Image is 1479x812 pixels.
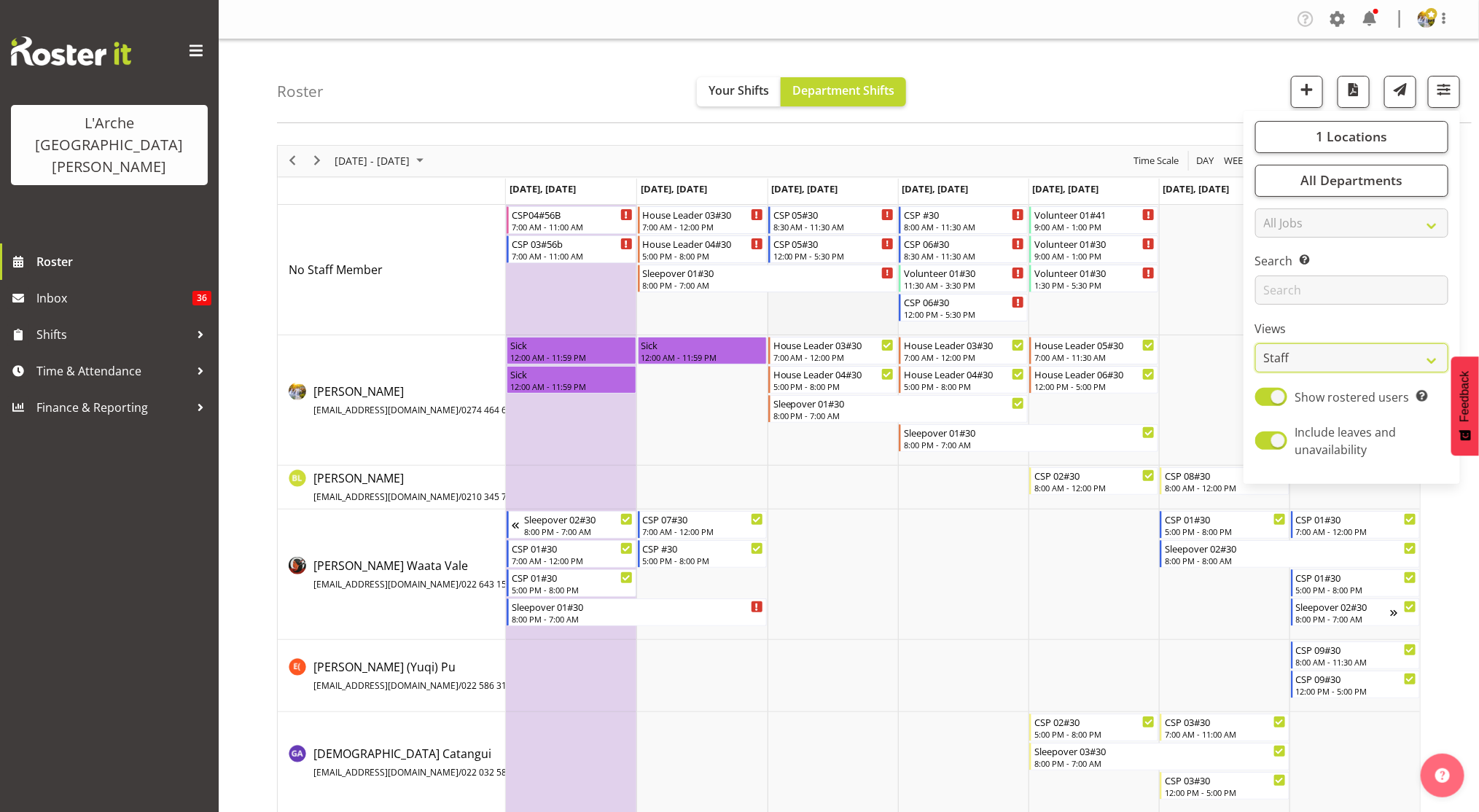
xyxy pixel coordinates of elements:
[283,152,303,170] button: Previous
[904,221,1024,233] div: 8:00 AM - 11:30 AM
[1295,389,1410,405] span: Show rostered users
[36,397,190,418] span: Finance & Reporting
[277,83,324,100] h4: Roster
[510,337,632,352] div: Sick
[1029,265,1158,292] div: No Staff Member"s event - Volunteer 01#30 Begin From Friday, September 26, 2025 at 1:30:00 PM GMT...
[1296,613,1391,625] div: 8:00 PM - 7:00 AM
[899,366,1028,394] div: Aizza Garduque"s event - House Leader 04#30 Begin From Thursday, September 25, 2025 at 5:00:00 PM...
[1338,76,1370,108] button: Download a PDF of the roster according to the set date range.
[643,207,763,222] div: House Leader 03#30
[507,540,636,568] div: Cherri Waata Vale"s event - CSP 01#30 Begin From Monday, September 22, 2025 at 7:00:00 AM GMT+12:...
[305,146,329,176] div: next period
[278,335,506,466] td: Aizza Garduque resource
[278,466,506,510] td: Benny Liew resource
[1296,685,1416,697] div: 12:00 PM - 5:00 PM
[1034,279,1155,291] div: 1:30 PM - 5:30 PM
[192,291,211,305] span: 36
[904,337,1024,352] div: House Leader 03#30
[1316,128,1387,145] span: 1 Locations
[902,182,969,195] span: [DATE], [DATE]
[1296,671,1416,686] div: CSP 09#30
[524,512,632,526] div: Sleepover 02#30
[1160,467,1289,495] div: Benny Liew"s event - CSP 08#30 Begin From Saturday, September 27, 2025 at 8:00:00 AM GMT+12:00 En...
[773,250,894,262] div: 12:00 PM - 5:30 PM
[313,658,517,693] a: [PERSON_NAME] (Yuqi) Pu[EMAIL_ADDRESS][DOMAIN_NAME]/022 586 3166
[458,578,461,590] span: /
[1428,76,1460,108] button: Filter Shifts
[1034,351,1155,363] div: 7:00 AM - 11:30 AM
[1165,773,1285,787] div: CSP 03#30
[1034,265,1155,280] div: Volunteer 01#30
[773,380,894,392] div: 5:00 PM - 8:00 PM
[313,383,517,417] span: [PERSON_NAME]
[507,337,636,364] div: Aizza Garduque"s event - Sick Begin From Monday, September 22, 2025 at 12:00:00 AM GMT+12:00 Ends...
[1418,10,1435,28] img: aizza-garduque4b89473dfc6c768e6a566f2329987521.png
[512,570,632,585] div: CSP 01#30
[1384,76,1416,108] button: Send a list of all shifts for the selected filtered period to all rostered employees.
[638,206,767,234] div: No Staff Member"s event - House Leader 03#30 Begin From Tuesday, September 23, 2025 at 7:00:00 AM...
[1451,356,1479,456] button: Feedback - Show survey
[1435,768,1450,783] img: help-xxl-2.png
[1029,743,1289,770] div: Gay Catangui"s event - Sleepover 03#30 Begin From Friday, September 26, 2025 at 8:00:00 PM GMT+12...
[1034,236,1155,251] div: Volunteer 01#30
[643,221,763,233] div: 7:00 AM - 12:00 PM
[772,182,838,195] span: [DATE], [DATE]
[1300,171,1402,189] span: All Departments
[512,221,632,233] div: 7:00 AM - 11:00 AM
[1459,371,1472,422] span: Feedback
[507,598,766,626] div: Cherri Waata Vale"s event - Sleepover 01#30 Begin From Monday, September 22, 2025 at 8:00:00 PM G...
[512,250,632,262] div: 7:00 AM - 11:00 AM
[773,396,1024,410] div: Sleepover 01#30
[904,425,1155,440] div: Sleepover 01#30
[1160,540,1419,568] div: Cherri Waata Vale"s event - Sleepover 02#30 Begin From Saturday, September 27, 2025 at 8:00:00 PM...
[773,367,894,381] div: House Leader 04#30
[1255,165,1448,197] button: All Departments
[11,36,131,66] img: Rosterit website logo
[1296,584,1416,596] div: 5:00 PM - 8:00 PM
[1291,569,1420,597] div: Cherri Waata Vale"s event - CSP 01#30 Begin From Sunday, September 28, 2025 at 5:00:00 PM GMT+13:...
[904,265,1024,280] div: Volunteer 01#30
[1163,182,1230,195] span: [DATE], [DATE]
[313,746,517,779] span: [DEMOGRAPHIC_DATA] Catangui
[280,146,305,176] div: previous period
[1132,152,1180,170] span: Time Scale
[1165,526,1285,537] div: 5:00 PM - 8:00 PM
[313,659,517,692] span: [PERSON_NAME] (Yuqi) Pu
[1255,276,1448,305] input: Search
[643,265,894,280] div: Sleepover 01#30
[773,236,894,251] div: CSP 05#30
[313,578,458,590] span: [EMAIL_ADDRESS][DOMAIN_NAME]
[768,366,897,394] div: Aizza Garduque"s event - House Leader 04#30 Begin From Wednesday, September 24, 2025 at 5:00:00 P...
[643,250,763,262] div: 5:00 PM - 8:00 PM
[308,152,327,170] button: Next
[641,351,763,363] div: 12:00 AM - 11:59 PM
[1165,512,1285,526] div: CSP 01#30
[1034,337,1155,352] div: House Leader 05#30
[1160,511,1289,539] div: Cherri Waata Vale"s event - CSP 01#30 Begin From Saturday, September 27, 2025 at 5:00:00 PM GMT+1...
[1034,367,1155,381] div: House Leader 06#30
[1029,235,1158,263] div: No Staff Member"s event - Volunteer 01#30 Begin From Friday, September 26, 2025 at 9:00:00 AM GMT...
[781,77,906,106] button: Department Shifts
[1029,337,1158,364] div: Aizza Garduque"s event - House Leader 05#30 Begin From Friday, September 26, 2025 at 7:00:00 AM G...
[461,578,517,590] span: 022 643 1502
[1296,642,1416,657] div: CSP 09#30
[1029,206,1158,234] div: No Staff Member"s event - Volunteer 01#41 Begin From Friday, September 26, 2025 at 9:00:00 AM GMT...
[26,112,193,178] div: L'Arche [GEOGRAPHIC_DATA][PERSON_NAME]
[1034,757,1285,769] div: 8:00 PM - 7:00 AM
[1296,526,1416,537] div: 7:00 AM - 12:00 PM
[792,82,894,98] span: Department Shifts
[904,279,1024,291] div: 11:30 AM - 3:30 PM
[510,367,632,381] div: Sick
[1255,121,1448,153] button: 1 Locations
[1291,511,1420,539] div: Cherri Waata Vale"s event - CSP 01#30 Begin From Sunday, September 28, 2025 at 7:00:00 AM GMT+13:...
[458,404,461,416] span: /
[512,584,632,596] div: 5:00 PM - 8:00 PM
[461,404,517,416] span: 0274 464 641
[1296,570,1416,585] div: CSP 01#30
[638,235,767,263] div: No Staff Member"s event - House Leader 04#30 Begin From Tuesday, September 23, 2025 at 5:00:00 PM...
[507,511,636,539] div: Cherri Waata Vale"s event - Sleepover 02#30 Begin From Sunday, September 21, 2025 at 8:00:00 PM G...
[1160,772,1289,800] div: Gay Catangui"s event - CSP 03#30 Begin From Saturday, September 27, 2025 at 12:00:00 PM GMT+12:00...
[512,236,632,251] div: CSP 03#56b
[1034,743,1285,758] div: Sleepover 03#30
[278,510,506,640] td: Cherri Waata Vale resource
